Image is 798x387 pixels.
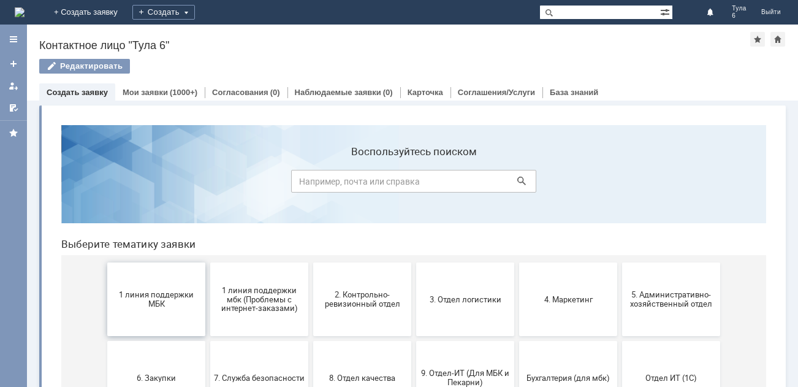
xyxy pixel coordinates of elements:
span: 6 [732,12,747,20]
a: Создать заявку [4,54,23,74]
img: logo [15,7,25,17]
span: 3. Отдел логистики [368,179,459,188]
span: Это соглашение не активно! [471,332,562,350]
div: Добавить в избранное [750,32,765,47]
div: (0) [383,88,393,97]
div: Создать [132,5,195,20]
span: Финансовый отдел [265,336,356,345]
button: 7. Служба безопасности [159,226,257,299]
button: 2. Контрольно-ревизионный отдел [262,147,360,221]
span: 1 линия поддержки мбк (Проблемы с интернет-заказами) [162,170,253,197]
button: Финансовый отдел [262,304,360,378]
a: База знаний [550,88,598,97]
div: (1000+) [170,88,197,97]
span: 7. Служба безопасности [162,258,253,267]
button: 1 линия поддержки МБК [56,147,154,221]
button: Отдел-ИТ (Офис) [159,304,257,378]
a: Наблюдаемые заявки [295,88,381,97]
a: Мои согласования [4,98,23,118]
span: Тула [732,5,747,12]
span: 2. Контрольно-ревизионный отдел [265,175,356,193]
span: Отдел-ИТ (Битрикс24 и CRM) [59,332,150,350]
a: Соглашения/Услуги [458,88,535,97]
button: [PERSON_NAME]. Услуги ИТ для МБК (оформляет L1) [571,304,669,378]
a: Мои заявки [123,88,168,97]
a: Создать заявку [47,88,108,97]
button: Это соглашение не активно! [468,304,566,378]
label: Воспользуйтесь поиском [240,30,485,42]
span: Франчайзинг [368,336,459,345]
span: 9. Отдел-ИТ (Для МБК и Пекарни) [368,253,459,272]
span: Отдел ИТ (1С) [574,258,665,267]
span: [PERSON_NAME]. Услуги ИТ для МБК (оформляет L1) [574,327,665,354]
button: 9. Отдел-ИТ (Для МБК и Пекарни) [365,226,463,299]
header: Выберите тематику заявки [10,123,715,135]
span: 5. Административно-хозяйственный отдел [574,175,665,193]
a: Перейти на домашнюю страницу [15,7,25,17]
button: 6. Закупки [56,226,154,299]
input: Например, почта или справка [240,55,485,77]
div: (0) [270,88,280,97]
button: 4. Маркетинг [468,147,566,221]
button: 3. Отдел логистики [365,147,463,221]
a: Карточка [408,88,443,97]
button: Отдел ИТ (1С) [571,226,669,299]
span: 4. Маркетинг [471,179,562,188]
span: 1 линия поддержки МБК [59,175,150,193]
span: Расширенный поиск [660,6,672,17]
a: Согласования [212,88,268,97]
span: 8. Отдел качества [265,258,356,267]
a: Мои заявки [4,76,23,96]
span: 6. Закупки [59,258,150,267]
button: 8. Отдел качества [262,226,360,299]
button: 1 линия поддержки мбк (Проблемы с интернет-заказами) [159,147,257,221]
button: Отдел-ИТ (Битрикс24 и CRM) [56,304,154,378]
button: Франчайзинг [365,304,463,378]
button: 5. Административно-хозяйственный отдел [571,147,669,221]
span: Бухгалтерия (для мбк) [471,258,562,267]
div: Контактное лицо "Тула 6" [39,39,750,52]
div: Сделать домашней страницей [770,32,785,47]
button: Бухгалтерия (для мбк) [468,226,566,299]
span: Отдел-ИТ (Офис) [162,336,253,345]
